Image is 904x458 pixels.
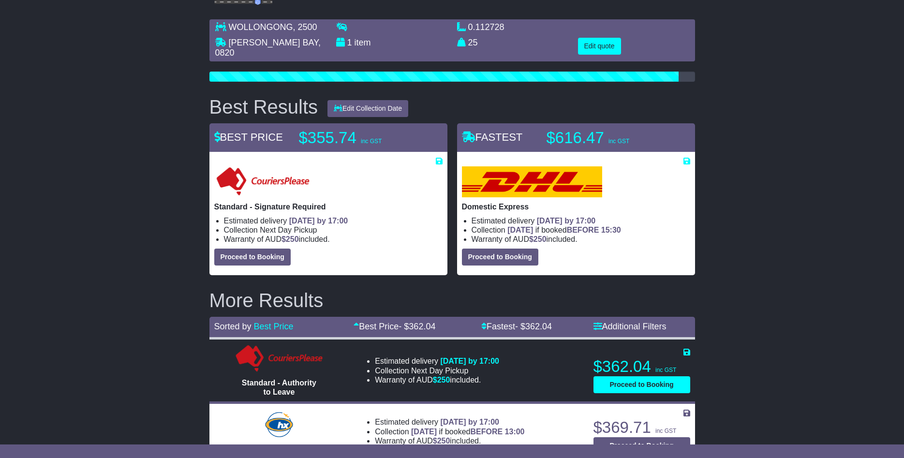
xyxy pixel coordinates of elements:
img: Couriers Please: Standard - Signature Required [214,166,311,197]
span: Standard - Authority to Leave [242,379,316,396]
li: Collection [224,225,443,235]
p: $369.71 [593,418,690,437]
p: $362.04 [593,357,690,376]
span: , 0820 [215,38,321,58]
span: Sorted by [214,322,252,331]
span: $ [529,235,547,243]
span: if booked [507,226,621,234]
span: BEFORE [567,226,599,234]
a: Fastest- $362.04 [481,322,552,331]
a: Additional Filters [593,322,667,331]
li: Estimated delivery [375,356,499,366]
span: [PERSON_NAME] BAY [229,38,318,47]
span: [DATE] by 17:00 [440,357,499,365]
span: 0.112728 [468,22,504,32]
span: [DATE] [411,428,437,436]
li: Warranty of AUD included. [375,375,499,384]
span: item [355,38,371,47]
span: 362.04 [409,322,435,331]
span: 1 [347,38,352,47]
span: 250 [534,235,547,243]
span: [DATE] [507,226,533,234]
p: Domestic Express [462,202,690,211]
button: Edit quote [578,38,621,55]
span: [DATE] by 17:00 [537,217,596,225]
span: WOLLONGONG [229,22,293,32]
span: inc GST [655,428,676,434]
span: $ [433,376,450,384]
span: FASTEST [462,131,523,143]
p: $616.47 [547,128,667,148]
button: Proceed to Booking [214,249,291,266]
span: if booked [411,428,524,436]
span: [DATE] by 17:00 [440,418,499,426]
li: Collection [472,225,690,235]
li: Estimated delivery [224,216,443,225]
button: Proceed to Booking [462,249,538,266]
span: 13:00 [505,428,525,436]
button: Edit Collection Date [327,100,408,117]
span: - $ [399,322,435,331]
p: Standard - Signature Required [214,202,443,211]
span: [DATE] by 17:00 [289,217,348,225]
span: $ [282,235,299,243]
span: 250 [437,376,450,384]
span: Next Day Pickup [411,367,468,375]
li: Estimated delivery [375,417,524,427]
img: DHL: Domestic Express [462,166,602,197]
span: inc GST [361,138,382,145]
img: Couriers Please: Standard - Authority to Leave [234,344,325,373]
span: 250 [286,235,299,243]
p: $355.74 [299,128,420,148]
span: inc GST [655,367,676,373]
li: Estimated delivery [472,216,690,225]
a: Best Price [254,322,294,331]
h2: More Results [209,290,695,311]
div: Best Results [205,96,323,118]
img: Hunter Express: Road Express [263,410,295,439]
li: Collection [375,427,524,436]
span: inc GST [608,138,629,145]
span: 25 [468,38,478,47]
li: Warranty of AUD included. [375,436,524,445]
span: 362.04 [525,322,552,331]
span: BEST PRICE [214,131,283,143]
span: - $ [515,322,552,331]
span: , 2500 [293,22,317,32]
button: Proceed to Booking [593,437,690,454]
span: $ [433,437,450,445]
li: Warranty of AUD included. [224,235,443,244]
span: BEFORE [470,428,503,436]
span: Next Day Pickup [260,226,317,234]
button: Proceed to Booking [593,376,690,393]
span: 15:30 [601,226,621,234]
li: Warranty of AUD included. [472,235,690,244]
a: Best Price- $362.04 [354,322,435,331]
span: 250 [437,437,450,445]
li: Collection [375,366,499,375]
